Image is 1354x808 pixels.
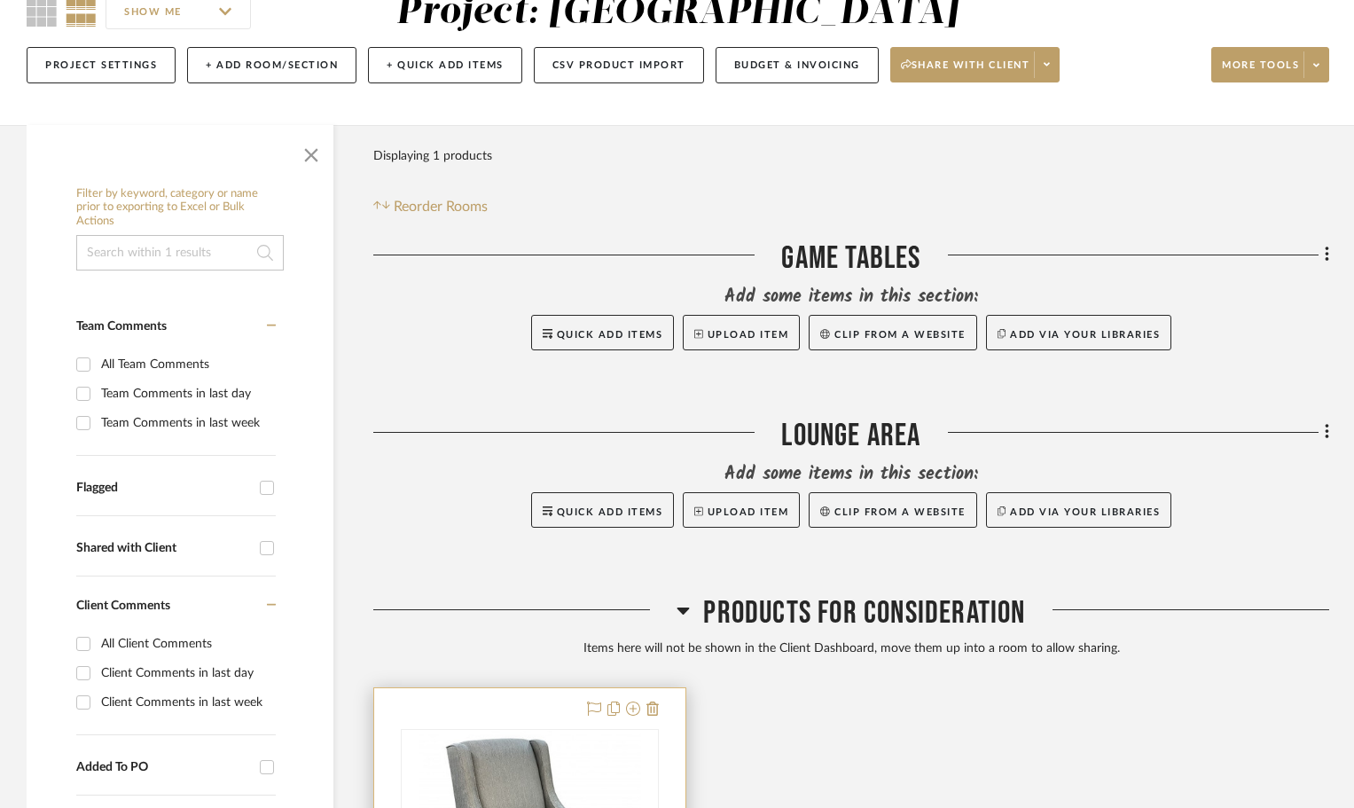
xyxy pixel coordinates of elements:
[373,462,1329,487] div: Add some items in this section:
[1222,59,1299,85] span: More tools
[986,492,1172,528] button: Add via your libraries
[683,315,800,350] button: Upload Item
[368,47,522,83] button: + Quick Add Items
[27,47,176,83] button: Project Settings
[76,541,251,556] div: Shared with Client
[101,688,271,717] div: Client Comments in last week
[373,196,488,217] button: Reorder Rooms
[534,47,704,83] button: CSV Product Import
[373,639,1329,659] div: Items here will not be shown in the Client Dashboard, move them up into a room to allow sharing.
[809,315,976,350] button: Clip from a website
[76,760,251,775] div: Added To PO
[557,330,663,340] span: Quick Add Items
[557,507,663,517] span: Quick Add Items
[101,659,271,687] div: Client Comments in last day
[809,492,976,528] button: Clip from a website
[101,630,271,658] div: All Client Comments
[101,380,271,408] div: Team Comments in last day
[394,196,488,217] span: Reorder Rooms
[76,481,251,496] div: Flagged
[76,187,284,229] h6: Filter by keyword, category or name prior to exporting to Excel or Bulk Actions
[1211,47,1329,82] button: More tools
[531,315,675,350] button: Quick Add Items
[293,134,329,169] button: Close
[187,47,356,83] button: + Add Room/Section
[76,235,284,271] input: Search within 1 results
[531,492,675,528] button: Quick Add Items
[890,47,1061,82] button: Share with client
[76,600,170,612] span: Client Comments
[373,138,492,174] div: Displaying 1 products
[101,409,271,437] div: Team Comments in last week
[101,350,271,379] div: All Team Comments
[901,59,1030,85] span: Share with client
[373,285,1329,310] div: Add some items in this section:
[703,594,1025,632] span: Products For Consideration
[986,315,1172,350] button: Add via your libraries
[716,47,879,83] button: Budget & Invoicing
[683,492,800,528] button: Upload Item
[76,320,167,333] span: Team Comments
